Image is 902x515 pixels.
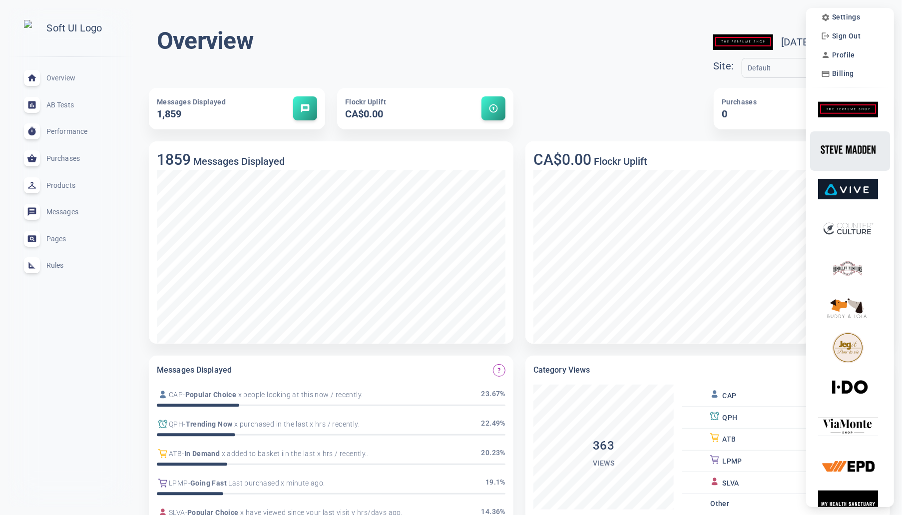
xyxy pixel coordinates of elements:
[818,253,878,284] img: humboldthumidors
[818,134,878,165] img: stevemadden
[818,94,878,125] img: theperfumeshop
[818,173,878,205] img: vive
[818,48,858,62] button: Profile
[832,69,854,78] span: Billing
[832,32,861,40] span: Sign Out
[818,451,878,483] img: excavatorpartsdirect
[818,10,863,24] button: Settings
[818,213,878,245] img: counterculturestore
[818,67,857,81] button: Billing
[818,332,878,364] img: jegit
[818,29,864,43] button: Sign Out
[818,292,878,324] img: buddyandlola
[832,51,855,59] span: Profile
[832,13,860,21] span: Settings
[818,411,878,443] img: viamonteshop
[818,372,878,403] img: idobio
